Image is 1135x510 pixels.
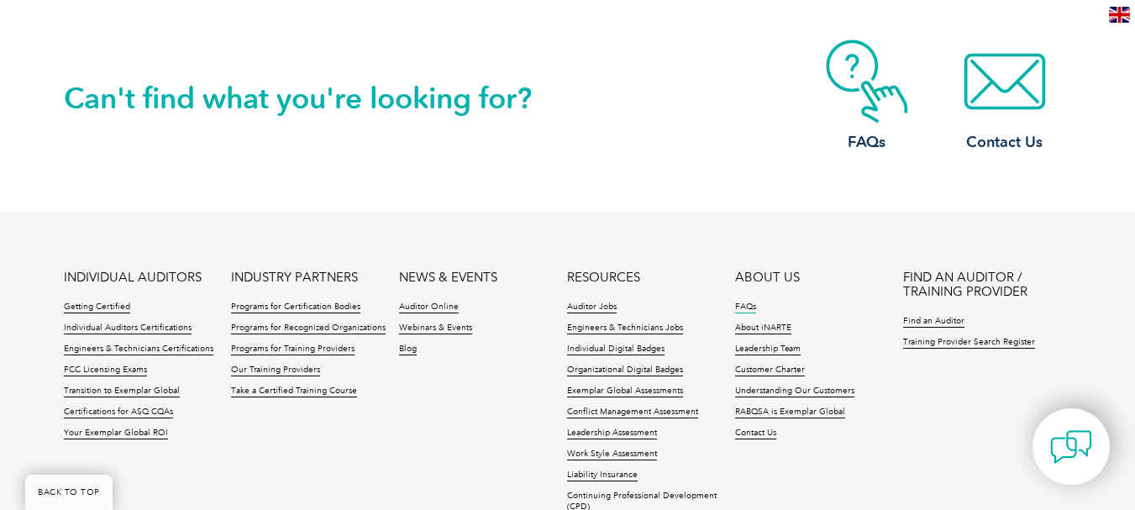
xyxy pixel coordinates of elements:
a: RESOURCES [567,271,640,285]
a: Individual Digital Badges [567,344,665,355]
a: FAQs [735,302,756,313]
a: BACK TO TOP [25,475,113,510]
a: Certifications for ASQ CQAs [64,407,173,418]
a: Work Style Assessment [567,449,657,460]
a: Leadership Team [735,344,801,355]
a: INDUSTRY PARTNERS [231,271,358,285]
img: contact-email.webp [938,39,1072,124]
a: Blog [399,344,417,355]
a: NEWS & EVENTS [399,271,497,285]
a: Auditor Jobs [567,302,617,313]
a: Understanding Our Customers [735,386,854,397]
a: Your Exemplar Global ROI [64,428,168,439]
a: Webinars & Events [399,323,472,334]
a: Our Training Providers [231,365,320,376]
a: About iNARTE [735,323,791,334]
a: Customer Charter [735,365,805,376]
a: Find an Auditor [903,316,964,328]
img: contact-chat.png [1050,426,1092,468]
a: FIND AN AUDITOR / TRAINING PROVIDER [903,271,1071,299]
a: Contact Us [938,39,1072,153]
a: Training Provider Search Register [903,337,1035,349]
a: Programs for Recognized Organizations [231,323,386,334]
a: Engineers & Technicians Jobs [567,323,683,334]
a: Engineers & Technicians Certifications [64,344,213,355]
a: Contact Us [735,428,776,439]
a: Take a Certified Training Course [231,386,357,397]
a: FAQs [800,39,934,153]
h2: Can't find what you're looking for? [64,85,568,112]
a: Conflict Management Assessment [567,407,698,418]
a: INDIVIDUAL AUDITORS [64,271,202,285]
a: Programs for Certification Bodies [231,302,360,313]
a: Liability Insurance [567,470,638,481]
a: Transition to Exemplar Global [64,386,180,397]
a: Exemplar Global Assessments [567,386,683,397]
a: Programs for Training Providers [231,344,355,355]
a: Individual Auditors Certifications [64,323,192,334]
img: contact-faq.webp [800,39,934,124]
a: ABOUT US [735,271,800,285]
a: RABQSA is Exemplar Global [735,407,845,418]
a: Leadership Assessment [567,428,657,439]
h3: Contact Us [938,132,1072,153]
a: Organizational Digital Badges [567,365,683,376]
h3: FAQs [800,132,934,153]
a: Getting Certified [64,302,130,313]
a: FCC Licensing Exams [64,365,147,376]
img: en [1109,7,1130,23]
a: Auditor Online [399,302,459,313]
